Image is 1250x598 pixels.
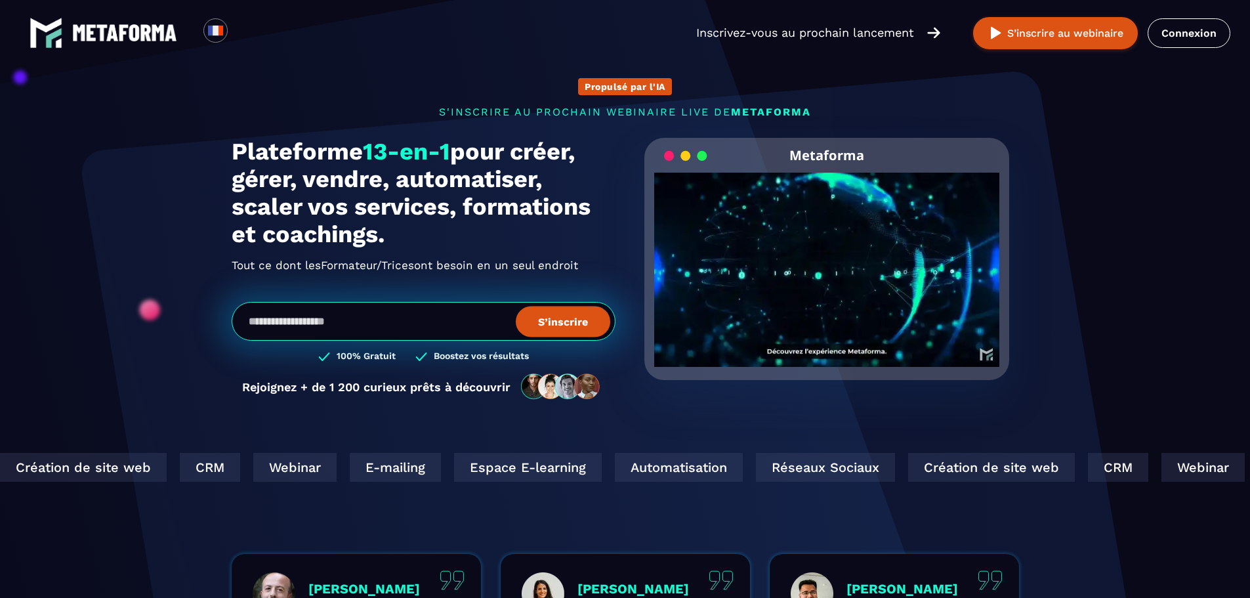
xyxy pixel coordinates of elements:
[611,453,739,482] div: Automatisation
[654,173,1000,345] video: Your browser does not support the video tag.
[1148,18,1230,48] a: Connexion
[308,581,420,597] p: [PERSON_NAME]
[752,453,891,482] div: Réseaux Sociaux
[709,570,734,590] img: quote
[232,106,1019,118] p: s'inscrire au prochain webinaire live de
[434,351,529,363] h3: Boostez vos résultats
[516,306,610,337] button: S’inscrire
[927,26,940,40] img: arrow-right
[321,255,414,276] span: Formateur/Trices
[249,453,333,482] div: Webinar
[176,453,236,482] div: CRM
[846,581,958,597] p: [PERSON_NAME]
[228,18,260,47] div: Search for option
[988,25,1004,41] img: play
[517,373,605,400] img: community-people
[239,25,249,41] input: Search for option
[1084,453,1144,482] div: CRM
[973,17,1138,49] button: S’inscrire au webinaire
[440,570,465,590] img: quote
[363,138,450,165] span: 13-en-1
[904,453,1071,482] div: Création de site web
[577,581,689,597] p: [PERSON_NAME]
[415,351,427,363] img: checked
[242,380,510,394] p: Rejoignez + de 1 200 curieux prêts à découvrir
[232,138,615,248] h1: Plateforme pour créer, gérer, vendre, automatiser, scaler vos services, formations et coachings.
[346,453,437,482] div: E-mailing
[450,453,598,482] div: Espace E-learning
[207,22,224,39] img: fr
[1157,453,1241,482] div: Webinar
[318,351,330,363] img: checked
[664,150,707,162] img: loading
[978,570,1003,590] img: quote
[72,24,177,41] img: logo
[30,16,62,49] img: logo
[731,106,811,118] span: METAFORMA
[696,24,914,42] p: Inscrivez-vous au prochain lancement
[232,255,615,276] h2: Tout ce dont les ont besoin en un seul endroit
[337,351,396,363] h3: 100% Gratuit
[585,81,665,92] p: Propulsé par l'IA
[789,138,864,173] h2: Metaforma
